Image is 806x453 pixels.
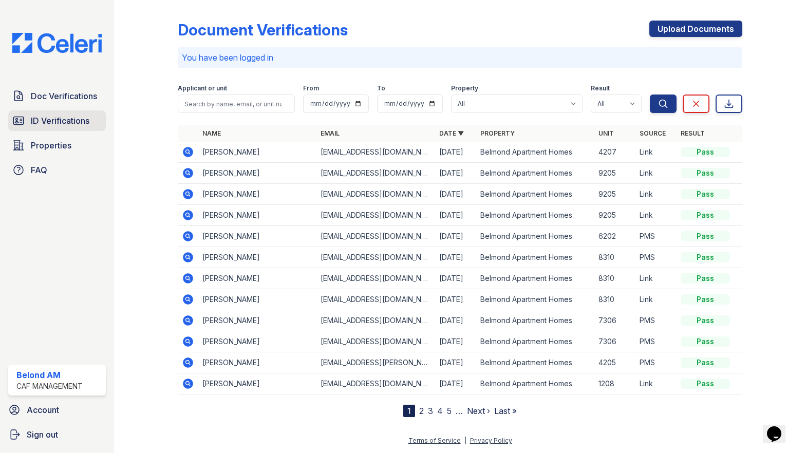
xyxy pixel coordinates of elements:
td: [DATE] [435,268,476,289]
div: Pass [681,252,730,262]
span: Sign out [27,428,58,441]
td: Belmond Apartment Homes [476,352,595,373]
a: 4 [437,406,443,416]
td: Belmond Apartment Homes [476,268,595,289]
input: Search by name, email, or unit number [178,95,295,113]
td: [PERSON_NAME] [198,310,317,331]
div: Pass [681,189,730,199]
td: [DATE] [435,352,476,373]
td: [PERSON_NAME] [198,226,317,247]
td: [EMAIL_ADDRESS][DOMAIN_NAME] [316,226,435,247]
a: Name [202,129,221,137]
span: … [456,405,463,417]
td: 9205 [594,184,635,205]
td: Link [635,268,677,289]
a: Sign out [4,424,110,445]
div: Pass [681,273,730,284]
td: 7306 [594,310,635,331]
td: [EMAIL_ADDRESS][DOMAIN_NAME] [316,331,435,352]
td: [DATE] [435,142,476,163]
td: PMS [635,226,677,247]
td: [DATE] [435,205,476,226]
td: Link [635,184,677,205]
td: PMS [635,331,677,352]
div: Pass [681,168,730,178]
td: Belmond Apartment Homes [476,184,595,205]
a: Unit [598,129,614,137]
span: Doc Verifications [31,90,97,102]
td: [DATE] [435,163,476,184]
span: Properties [31,139,71,152]
div: Pass [681,336,730,347]
div: Pass [681,315,730,326]
td: PMS [635,247,677,268]
td: Belmond Apartment Homes [476,373,595,394]
a: 2 [419,406,424,416]
td: 9205 [594,163,635,184]
td: [PERSON_NAME] [198,163,317,184]
a: 3 [428,406,433,416]
td: [DATE] [435,289,476,310]
div: Pass [681,147,730,157]
td: PMS [635,310,677,331]
img: CE_Logo_Blue-a8612792a0a2168367f1c8372b55b34899dd931a85d93a1a3d3e32e68fde9ad4.png [4,33,110,53]
td: Belmond Apartment Homes [476,247,595,268]
span: Account [27,404,59,416]
td: [EMAIL_ADDRESS][DOMAIN_NAME] [316,205,435,226]
td: PMS [635,352,677,373]
div: Pass [681,210,730,220]
td: [PERSON_NAME] [198,205,317,226]
td: [DATE] [435,184,476,205]
td: [EMAIL_ADDRESS][DOMAIN_NAME] [316,184,435,205]
td: Belmond Apartment Homes [476,205,595,226]
div: Pass [681,357,730,368]
p: You have been logged in [182,51,739,64]
a: Email [321,129,340,137]
a: Privacy Policy [470,437,512,444]
td: [PERSON_NAME] [198,142,317,163]
td: 9205 [594,205,635,226]
label: Applicant or unit [178,84,227,92]
td: Belmond Apartment Homes [476,289,595,310]
span: ID Verifications [31,115,89,127]
td: 8310 [594,247,635,268]
div: | [464,437,466,444]
td: 7306 [594,331,635,352]
td: 1208 [594,373,635,394]
td: [PERSON_NAME] [198,184,317,205]
td: [EMAIL_ADDRESS][DOMAIN_NAME] [316,373,435,394]
a: Result [681,129,705,137]
td: [PERSON_NAME] [198,268,317,289]
a: FAQ [8,160,106,180]
a: Properties [8,135,106,156]
td: 4207 [594,142,635,163]
a: Source [640,129,666,137]
iframe: chat widget [763,412,796,443]
td: [DATE] [435,373,476,394]
div: 1 [403,405,415,417]
a: Next › [467,406,490,416]
td: Link [635,289,677,310]
td: 8310 [594,289,635,310]
td: [DATE] [435,226,476,247]
td: Belmond Apartment Homes [476,331,595,352]
td: [PERSON_NAME] [198,247,317,268]
div: Document Verifications [178,21,348,39]
td: Link [635,205,677,226]
span: FAQ [31,164,47,176]
td: Belmond Apartment Homes [476,142,595,163]
td: 4205 [594,352,635,373]
td: [DATE] [435,331,476,352]
td: [EMAIL_ADDRESS][DOMAIN_NAME] [316,289,435,310]
div: Pass [681,294,730,305]
td: [EMAIL_ADDRESS][DOMAIN_NAME] [316,163,435,184]
td: 8310 [594,268,635,289]
a: Terms of Service [408,437,461,444]
a: Upload Documents [649,21,742,37]
td: [EMAIL_ADDRESS][DOMAIN_NAME] [316,310,435,331]
td: [DATE] [435,310,476,331]
td: Link [635,142,677,163]
a: Doc Verifications [8,86,106,106]
a: Date ▼ [439,129,464,137]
